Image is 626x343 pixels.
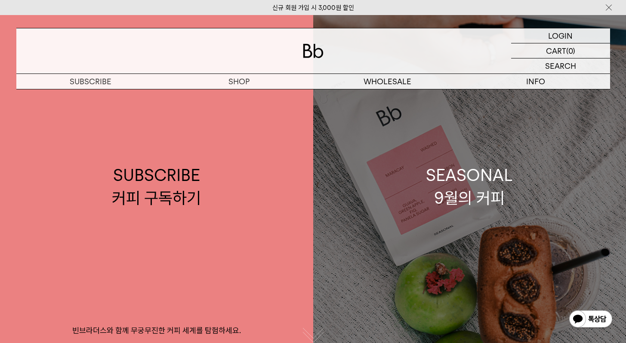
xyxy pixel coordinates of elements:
a: LOGIN [511,28,610,43]
p: SEARCH [545,58,576,73]
p: (0) [566,43,575,58]
div: SEASONAL 9월의 커피 [426,164,513,209]
img: 로고 [303,44,324,58]
p: CART [546,43,566,58]
div: SUBSCRIBE 커피 구독하기 [112,164,201,209]
p: LOGIN [548,28,573,43]
p: WHOLESALE [313,74,462,89]
a: SUBSCRIBE [16,74,165,89]
a: CART (0) [511,43,610,58]
img: 카카오톡 채널 1:1 채팅 버튼 [568,309,613,330]
a: 신규 회원 가입 시 3,000원 할인 [272,4,354,12]
a: SHOP [165,74,313,89]
p: INFO [462,74,610,89]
